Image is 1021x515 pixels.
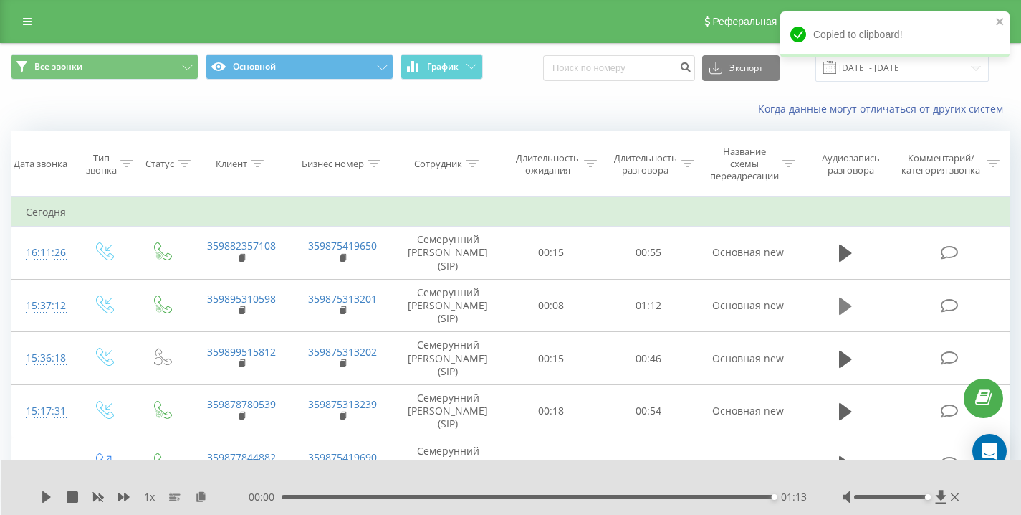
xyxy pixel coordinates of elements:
[26,397,59,425] div: 15:17:31
[995,16,1005,29] button: close
[26,344,59,372] div: 15:36:18
[401,54,483,80] button: График
[26,450,59,478] div: 14:41:37
[308,397,377,411] a: 359875313239
[600,438,697,491] td: 00:19
[780,11,1010,57] div: Copied to clipboard!
[308,345,377,359] a: 359875313202
[702,55,780,81] button: Экспорт
[758,102,1010,115] a: Когда данные могут отличаться от других систем
[86,152,117,176] div: Тип звонка
[308,239,377,252] a: 359875419650
[515,152,580,176] div: Длительность ожидания
[308,292,377,306] a: 359875313201
[206,54,393,80] button: Основной
[600,227,697,280] td: 00:55
[393,279,502,332] td: Семерунний [PERSON_NAME] (SIP)
[26,239,59,267] div: 16:11:26
[899,152,983,176] div: Комментарий/категория звонка
[302,158,364,170] div: Бизнес номер
[502,438,600,491] td: 00:10
[207,450,276,464] a: 359877844882
[11,198,1010,227] td: Сегодня
[972,434,1007,468] div: Open Intercom Messenger
[712,16,830,27] span: Реферальная программа
[697,227,799,280] td: Основная new
[145,158,174,170] div: Статус
[144,490,155,504] span: 1 x
[502,227,600,280] td: 00:15
[697,279,799,332] td: Основная new
[34,61,82,72] span: Все звонки
[393,384,502,438] td: Семерунний [PERSON_NAME] (SIP)
[249,490,282,504] span: 00:00
[207,292,276,306] a: 359895310598
[812,152,889,176] div: Аудиозапись разговора
[216,158,247,170] div: Клиент
[697,384,799,438] td: Основная new
[26,292,59,320] div: 15:37:12
[502,332,600,385] td: 00:15
[207,239,276,252] a: 359882357108
[207,397,276,411] a: 359878780539
[393,438,502,491] td: Семерунний [PERSON_NAME] (SIP)
[781,490,807,504] span: 01:13
[414,158,462,170] div: Сотрудник
[11,54,198,80] button: Все звонки
[710,146,779,182] div: Название схемы переадресации
[772,494,777,500] div: Accessibility label
[393,332,502,385] td: Семерунний [PERSON_NAME] (SIP)
[600,384,697,438] td: 00:54
[207,345,276,359] a: 359899515812
[613,152,678,176] div: Длительность разговора
[925,494,931,500] div: Accessibility label
[308,450,377,464] a: 359875419690
[600,332,697,385] td: 00:46
[502,279,600,332] td: 00:08
[543,55,695,81] input: Поиск по номеру
[502,384,600,438] td: 00:18
[393,227,502,280] td: Семерунний [PERSON_NAME] (SIP)
[427,62,459,72] span: График
[600,279,697,332] td: 01:12
[14,158,67,170] div: Дата звонка
[697,332,799,385] td: Основная new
